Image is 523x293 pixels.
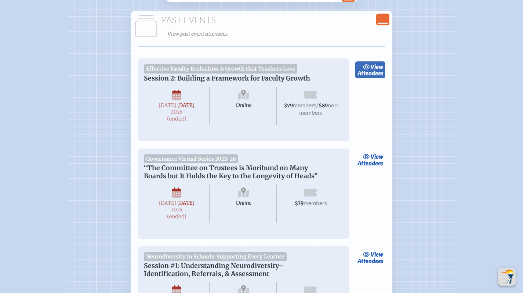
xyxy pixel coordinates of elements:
span: Neurodiversity in Schools: Supporting Every Learner [144,252,287,261]
span: “The Committee on Trustees is Moribund on Many Boards but It Holds the Key to the Longevity of He... [144,164,317,180]
span: $79 [284,103,293,109]
span: [DATE] [177,200,195,206]
span: 2025 [150,109,203,115]
img: To the top [500,269,514,284]
h1: Past Events [134,15,389,25]
a: viewAttendees [355,151,385,168]
span: / [316,101,319,108]
span: (ended) [167,212,186,219]
span: view [370,63,383,70]
span: $89 [319,103,328,109]
span: [DATE] [159,200,176,206]
span: $79 [295,200,304,207]
span: Effective Faculty Evaluation & Growth that Teachers Love [144,64,297,73]
span: (ended) [167,115,186,122]
p: View past event attendees [167,28,388,39]
span: Session 2: Building a Framework for Faculty Growth [144,74,310,82]
span: 2025 [150,207,203,212]
span: Session #1: Understanding Neurodiversity–Identification, Referrals, & Assessment [144,262,284,278]
span: Online [211,185,277,223]
button: Scroll Top [498,268,516,286]
span: members [304,199,327,206]
span: view [370,153,383,160]
a: viewAttendees [355,61,385,78]
a: viewAttendees [355,249,385,266]
span: view [370,251,383,258]
span: [DATE] [177,102,195,108]
span: [DATE] [159,102,176,108]
span: Online [211,87,277,125]
span: members [293,101,316,108]
span: Governance Virtual Series 2025-26 [144,154,238,163]
span: non-members [299,101,340,116]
